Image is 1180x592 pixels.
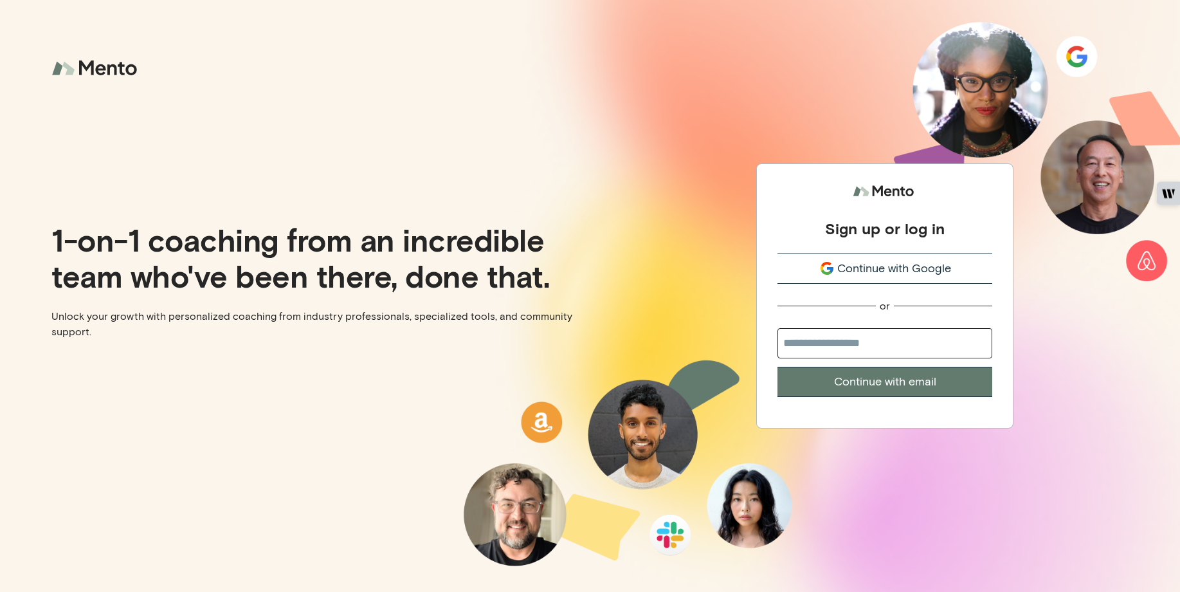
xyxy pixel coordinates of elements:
[825,219,945,238] div: Sign up or log in
[51,309,580,340] p: Unlock your growth with personalized coaching from industry professionals, specialized tools, and...
[51,51,141,86] img: logo
[853,180,917,203] img: logo.svg
[51,221,580,293] p: 1-on-1 coaching from an incredible team who've been there, done that.
[837,260,951,277] span: Continue with Google
[880,299,890,313] div: or
[777,254,992,284] button: Continue with Google
[777,367,992,397] button: Continue with email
